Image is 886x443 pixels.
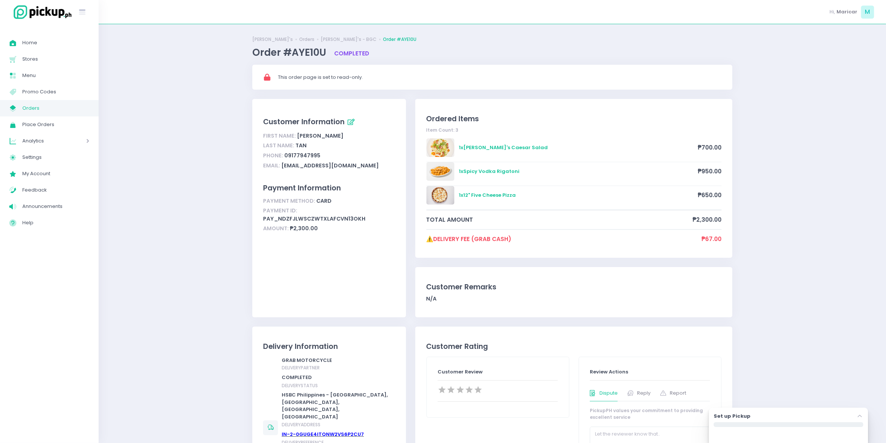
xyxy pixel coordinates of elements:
span: Settings [22,153,89,162]
div: pay_NdZfjLwSczWtxLaFCVN13oKh [263,206,395,224]
label: Set up Pickup [714,412,751,420]
span: Payment ID: [263,207,297,214]
span: My Account [22,169,89,179]
span: Announcements [22,202,89,211]
span: Help [22,218,89,228]
span: delivery partner [282,365,320,371]
span: Payment Method: [263,197,315,205]
span: Menu [22,71,89,80]
span: ₱2,300.00 [693,215,722,224]
span: Order #AYE10U [252,46,328,59]
span: completed [334,49,369,57]
div: Customer Rating [426,341,722,352]
span: Review Actions [590,368,628,375]
div: Delivery Information [263,341,395,352]
span: Phone: [263,152,283,159]
div: [EMAIL_ADDRESS][DOMAIN_NAME] [263,161,395,171]
div: GRAB MOTORCYCLE [282,357,393,371]
span: Stores [22,54,89,64]
div: N/A [426,295,722,303]
span: Amount: [263,225,289,232]
span: Customer Review [438,368,483,375]
div: 09177947995 [263,151,395,161]
div: Tan [263,141,395,151]
span: Email: [263,162,280,169]
span: ₱67.00 [701,235,722,243]
div: COMPLETED [282,374,393,381]
span: Dispute [599,389,618,397]
span: Orders [22,103,89,113]
a: Orders [299,36,314,43]
div: Payment Information [263,183,395,193]
span: Reply [637,389,650,397]
span: delivery address [282,421,320,428]
div: [PERSON_NAME] [263,131,395,141]
span: Last Name: [263,142,294,149]
div: This order page is set to read-only. [278,74,722,81]
a: IN-2-0GUGE4ITQNW2VS6P2CU7 [282,431,364,438]
span: M [861,6,874,19]
span: Place Orders [22,120,89,129]
span: ⚠️delivery fee (grab Cash) [426,235,701,243]
a: [PERSON_NAME]'s - BGC [321,36,377,43]
span: delivery status [282,382,318,389]
span: total amount [426,215,693,224]
div: ₱2,300.00 [263,224,395,234]
div: HSBC Philippines - [GEOGRAPHIC_DATA], [GEOGRAPHIC_DATA], [GEOGRAPHIC_DATA], [GEOGRAPHIC_DATA] [282,391,393,420]
img: logo [9,4,73,20]
span: Report [670,389,686,397]
div: card [263,196,395,206]
span: Analytics [22,136,65,146]
div: Customer Information [263,116,395,129]
span: Promo Codes [22,87,89,97]
span: Feedback [22,185,89,195]
a: Order #AYE10U [383,36,416,43]
div: Item Count: 3 [426,127,722,134]
span: Hi, [830,8,835,16]
span: Home [22,38,89,48]
div: Customer Remarks [426,282,722,292]
span: Maricar [837,8,857,16]
div: Ordered Items [426,113,722,124]
div: PickupPH values your commitment to providing excellent service [590,407,710,421]
a: [PERSON_NAME]'s [252,36,293,43]
span: First Name: [263,132,296,139]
